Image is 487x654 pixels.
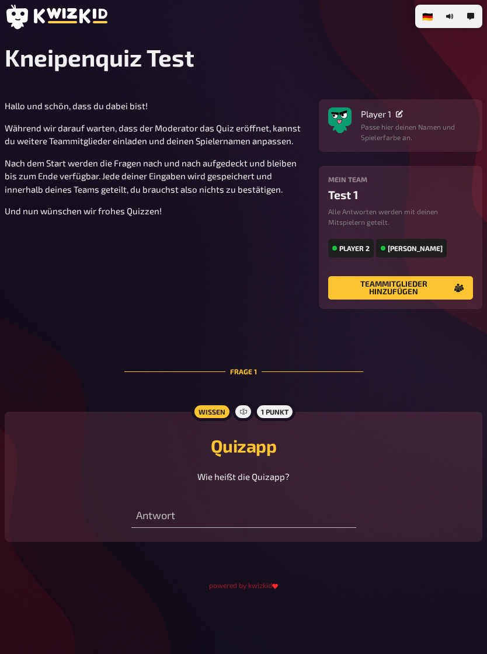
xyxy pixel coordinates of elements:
div: [PERSON_NAME] [376,239,446,258]
h4: Mein Team [328,175,473,183]
small: powered by kwizkid [209,581,278,589]
div: Player 2 [328,239,374,258]
div: Test 1 [328,188,473,201]
span: Player 1 [361,109,391,119]
div: 1 Punkt [254,402,295,421]
button: Teammitglieder hinzufügen [328,276,473,300]
a: powered by kwizkid [209,579,278,590]
p: Während wir darauf warten, dass der Moderator das Quiz eröffnet, kannst du weitere Teammitglieder... [5,121,305,148]
div: Frage 1 [124,338,363,405]
p: Alle Antworten werden mit deinen Mitspielern geteilt. [328,206,473,227]
h1: Kneipenquiz Test [5,43,482,71]
p: Passe hier deinen Namen und Spielerfarbe an. [361,121,473,142]
button: Avatar [328,109,352,132]
input: Antwort [131,505,356,528]
img: Avatar [328,105,352,128]
span: Wie heißt die Quizapp? [197,471,290,482]
h2: Quizapp [19,435,468,456]
p: Hallo und schön, dass du dabei bist! [5,99,305,113]
p: Nach dem Start werden die Fragen nach und nach aufgedeckt und bleiben bis zum Ende verfügbar. Jed... [5,156,305,196]
li: 🇩🇪 [418,7,438,26]
div: Wissen [192,402,232,421]
p: Und nun wünschen wir frohes Quizzen! [5,204,305,218]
